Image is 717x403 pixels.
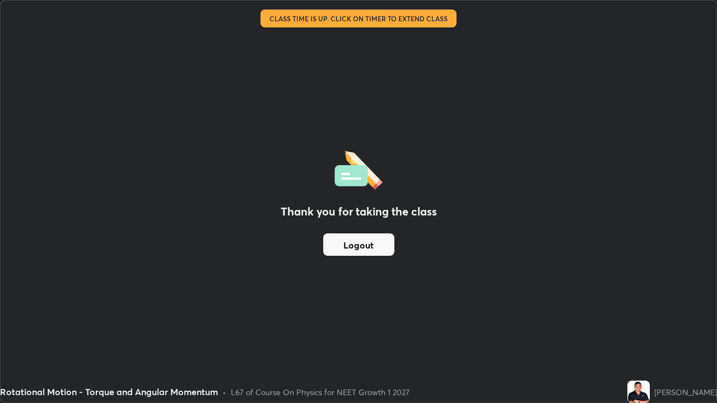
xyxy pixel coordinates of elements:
[281,203,437,220] h2: Thank you for taking the class
[654,386,717,398] div: [PERSON_NAME]
[627,381,650,403] img: ec8d2956c2874bb4b81a1db82daee692.jpg
[222,386,226,398] div: •
[231,386,409,398] div: L67 of Course On Physics for NEET Growth 1 2027
[334,147,383,190] img: offlineFeedback.1438e8b3.svg
[323,233,394,256] button: Logout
